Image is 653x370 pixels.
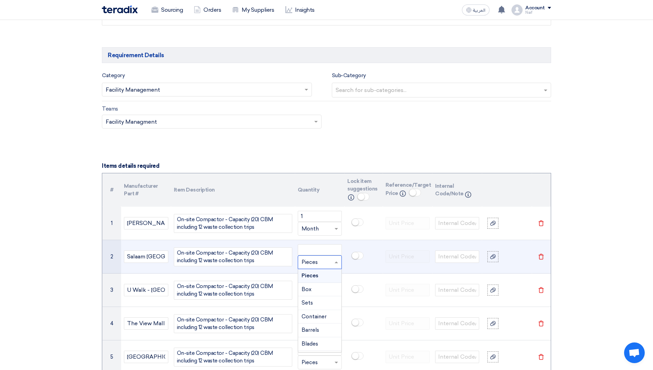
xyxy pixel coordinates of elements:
td: 3 [102,274,121,307]
div: Account [525,5,545,11]
div: Name [174,247,292,266]
input: Internal Code/Note [435,351,479,363]
span: Pieces [302,273,318,279]
span: Blades [302,341,318,347]
span: On-site Compactor - Capacity (20) CBM including 12 waste collection trips [177,316,289,331]
span: العربية [473,8,485,13]
span: On-site Compactor - Capacity (20) CBM including 12 waste collection trips [177,282,289,298]
span: Reference/Target Price [386,182,431,197]
span: Lock item suggestions [347,178,378,192]
span: Sets [302,300,313,306]
img: profile_test.png [512,4,523,16]
th: Manufacturer Part # [121,173,171,207]
input: Internal Code/Note [435,317,479,330]
input: Amount [298,244,342,255]
span: On-site Compactor - Capacity (20) CBM including 12 waste collection trips [177,249,289,265]
div: Open chat [624,342,645,363]
td: 4 [102,307,121,340]
label: Items details required [102,162,159,170]
input: Model Number [124,284,168,296]
span: Internal Code/Note [435,183,464,197]
th: Item Description [171,173,295,207]
input: Unit Price [386,317,430,330]
span: Container [302,314,327,320]
label: Category [102,72,125,80]
input: Amount [298,211,342,222]
input: Unit Price [386,217,430,229]
a: My Suppliers [227,2,280,18]
span: On-site Compactor - Capacity (20) CBM including 12 waste collection trips [177,349,289,365]
input: Unit Price [386,351,430,363]
button: العربية [462,4,489,16]
input: Model Number [124,250,168,263]
img: Teradix logo [102,6,138,13]
input: Model Number [124,217,168,229]
input: Unit Price [386,250,430,263]
div: Naif [525,11,551,14]
input: Internal Code/Note [435,250,479,263]
span: Barrels [302,327,319,333]
div: Name [174,348,292,367]
div: Name [174,281,292,300]
td: 2 [102,240,121,274]
th: Serial Number [102,173,121,207]
th: Quantity [295,173,345,207]
a: Orders [188,2,227,18]
h5: Requirement Details [102,47,551,63]
a: Sourcing [146,2,188,18]
input: Internal Code/Note [435,284,479,296]
input: Internal Code/Note [435,217,479,229]
input: Model Number [124,317,168,330]
label: Teams [102,105,118,113]
div: Name [174,214,292,233]
input: Model Number [124,351,168,363]
div: Name [174,314,292,333]
span: Box [302,286,312,292]
input: Unit Price [386,284,430,296]
label: Sub-Category [332,72,366,80]
a: Insights [280,2,320,18]
td: 1 [102,207,121,240]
